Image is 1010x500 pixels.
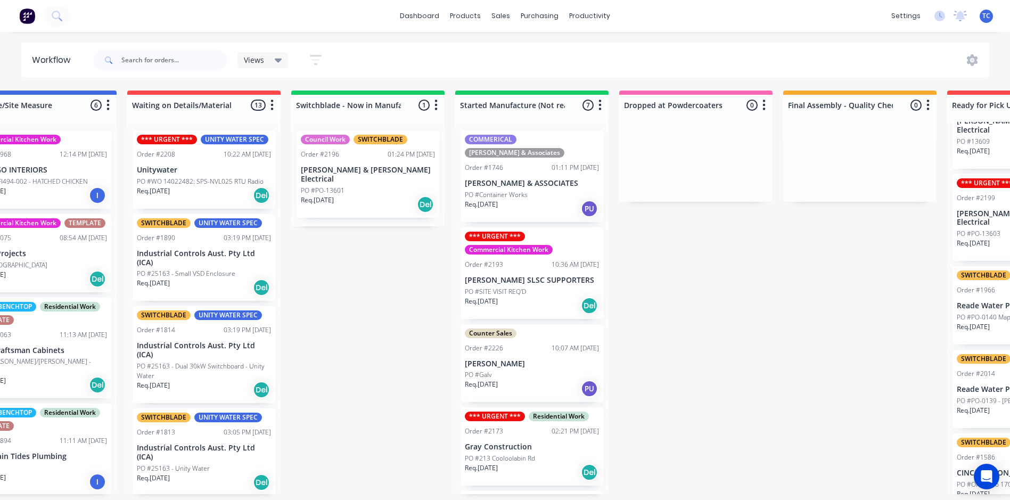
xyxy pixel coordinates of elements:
[465,200,498,209] p: Req. [DATE]
[253,474,270,491] div: Del
[552,427,599,436] div: 02:21 PM [DATE]
[445,8,486,24] div: products
[89,271,106,288] div: Del
[201,135,268,144] div: UNITY WATER SPEC
[465,442,599,452] p: Gray Construction
[957,285,995,295] div: Order #1966
[461,407,603,486] div: *** URGENT ***Residential WorkOrder #217302:21 PM [DATE]Gray ConstructionPO #213 Cooloolabin RdRe...
[354,135,407,144] div: SWITCHBLADE
[89,187,106,204] div: I
[137,362,271,381] p: PO #25163 - Dual 30kW Switchboard - Unity Water
[244,54,264,65] span: Views
[465,329,516,338] div: Counter Sales
[137,444,271,462] p: Industrial Controls Aust. Pty Ltd (ICA)
[465,190,528,200] p: PO #Container Works
[417,196,434,213] div: Del
[137,310,191,320] div: SWITCHBLADE
[957,453,995,462] div: Order #1586
[253,187,270,204] div: Del
[133,408,275,496] div: SWITCHBLADEUNITY WATER SPECOrder #181303:05 PM [DATE]Industrial Controls Aust. Pty Ltd (ICA)PO #2...
[957,239,990,248] p: Req. [DATE]
[465,276,599,285] p: [PERSON_NAME] SLSC SUPPORTERS
[886,8,926,24] div: settings
[552,260,599,269] div: 10:36 AM [DATE]
[137,325,175,335] div: Order #1814
[224,150,271,159] div: 10:22 AM [DATE]
[137,428,175,437] div: Order #1813
[133,214,275,301] div: SWITCHBLADEUNITY WATER SPECOrder #189003:19 PM [DATE]Industrial Controls Aust. Pty Ltd (ICA)PO #2...
[465,297,498,306] p: Req. [DATE]
[388,150,435,159] div: 01:24 PM [DATE]
[581,200,598,217] div: PU
[581,297,598,314] div: Del
[974,464,999,489] div: Open Intercom Messenger
[465,370,492,380] p: PO #Galv
[581,464,598,481] div: Del
[137,341,271,359] p: Industrial Controls Aust. Pty Ltd (ICA)
[465,287,526,297] p: PO #SITE VISIT REQ'D
[957,489,990,499] p: Req. [DATE]
[465,148,564,158] div: [PERSON_NAME] & Associates
[957,193,995,203] div: Order #2199
[301,135,350,144] div: Council Work
[137,413,191,422] div: SWITCHBLADE
[465,463,498,473] p: Req. [DATE]
[40,302,100,312] div: Residential Work
[581,380,598,397] div: PU
[957,406,990,415] p: Req. [DATE]
[297,130,439,218] div: Council WorkSWITCHBLADEOrder #219601:24 PM [DATE][PERSON_NAME] & [PERSON_NAME] ElectricalPO #PO-1...
[60,330,107,340] div: 11:13 AM [DATE]
[194,218,262,228] div: UNITY WATER SPEC
[64,218,105,228] div: TEMPLATE
[137,177,264,186] p: PO #WO 14022482: SPS-NVL025 RTU Radio
[137,186,170,196] p: Req. [DATE]
[465,179,599,188] p: [PERSON_NAME] & ASSOCIATES
[137,278,170,288] p: Req. [DATE]
[137,269,235,278] p: PO #25163 - Small VSD Enclosure
[461,324,603,403] div: Counter SalesOrder #222610:07 AM [DATE][PERSON_NAME]PO #GalvReq.[DATE]PU
[137,381,170,390] p: Req. [DATE]
[957,369,995,379] div: Order #2014
[137,249,271,267] p: Industrial Controls Aust. Pty Ltd (ICA)
[982,11,990,21] span: TC
[19,8,35,24] img: Factory
[253,279,270,296] div: Del
[224,428,271,437] div: 03:05 PM [DATE]
[465,245,553,255] div: Commercial Kitchen Work
[194,413,262,422] div: UNITY WATER SPEC
[89,376,106,394] div: Del
[395,8,445,24] a: dashboard
[465,427,503,436] div: Order #2173
[552,163,599,173] div: 01:11 PM [DATE]
[137,166,271,175] p: Unitywater
[465,163,503,173] div: Order #1746
[465,135,516,144] div: COMMERICAL
[133,130,275,209] div: *** URGENT ***UNITY WATER SPECOrder #220810:22 AM [DATE]UnitywaterPO #WO 14022482: SPS-NVL025 RTU...
[957,137,990,146] p: PO #13609
[133,306,275,403] div: SWITCHBLADEUNITY WATER SPECOrder #181403:19 PM [DATE]Industrial Controls Aust. Pty Ltd (ICA)PO #2...
[515,8,564,24] div: purchasing
[957,146,990,156] p: Req. [DATE]
[60,233,107,243] div: 08:54 AM [DATE]
[465,380,498,389] p: Req. [DATE]
[465,343,503,353] div: Order #2226
[137,464,210,473] p: PO #25163 - Unity Water
[137,150,175,159] div: Order #2208
[224,325,271,335] div: 03:19 PM [DATE]
[137,473,170,483] p: Req. [DATE]
[224,233,271,243] div: 03:19 PM [DATE]
[121,50,227,71] input: Search for orders...
[486,8,515,24] div: sales
[301,195,334,205] p: Req. [DATE]
[137,218,191,228] div: SWITCHBLADE
[194,310,262,320] div: UNITY WATER SPEC
[461,227,603,319] div: *** URGENT ***Commercial Kitchen WorkOrder #219310:36 AM [DATE][PERSON_NAME] SLSC SUPPORTERSPO #S...
[301,186,344,195] p: PO #PO-13601
[253,381,270,398] div: Del
[465,260,503,269] div: Order #2193
[60,150,107,159] div: 12:14 PM [DATE]
[957,322,990,332] p: Req. [DATE]
[301,150,339,159] div: Order #2196
[957,229,1000,239] p: PO #PO-13603
[301,166,435,184] p: [PERSON_NAME] & [PERSON_NAME] Electrical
